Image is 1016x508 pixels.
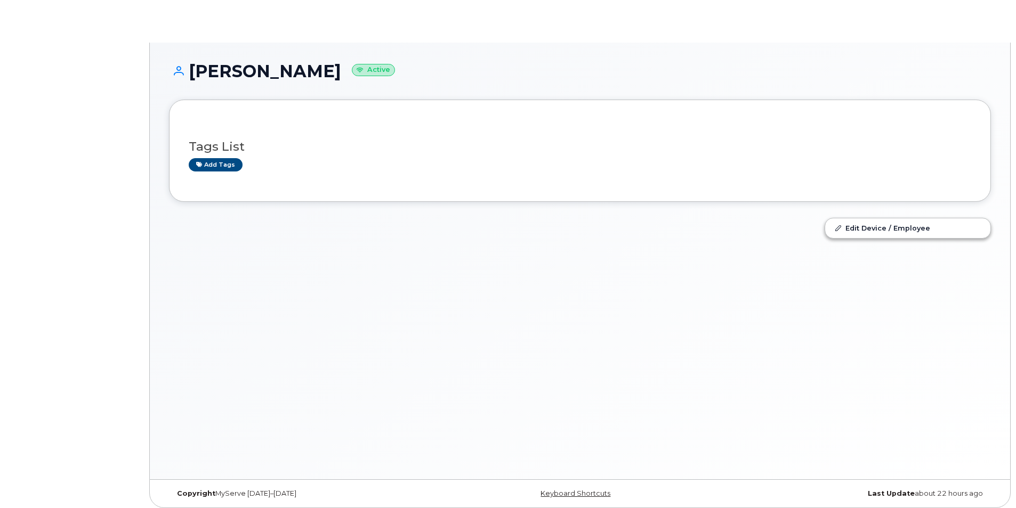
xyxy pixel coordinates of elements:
a: Keyboard Shortcuts [541,489,610,497]
div: about 22 hours ago [717,489,991,498]
strong: Copyright [177,489,215,497]
a: Edit Device / Employee [825,218,990,237]
strong: Last Update [868,489,915,497]
h1: [PERSON_NAME] [169,62,991,80]
div: MyServe [DATE]–[DATE] [169,489,443,498]
a: Add tags [189,158,243,171]
h3: Tags List [189,140,971,153]
small: Active [352,64,395,76]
